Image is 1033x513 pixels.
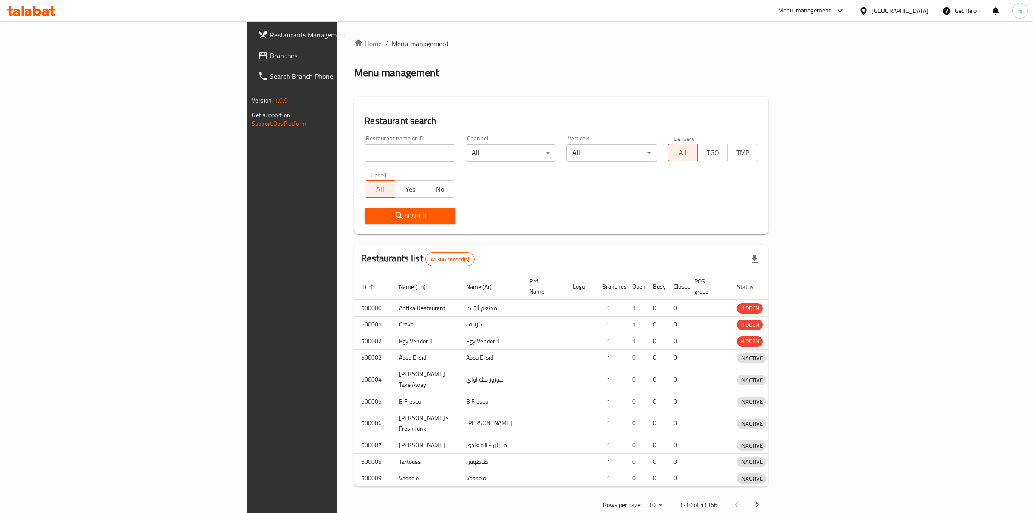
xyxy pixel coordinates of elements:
span: Name (En) [399,282,437,292]
td: 1 [625,316,646,333]
span: m [1018,6,1023,16]
td: 1 [595,366,625,393]
button: TMP [727,144,758,161]
span: INACTIVE [737,353,766,363]
span: Branches [270,50,413,61]
div: Total records count [425,252,475,266]
td: Abou El sid [459,349,523,366]
span: INACTIVE [737,441,766,451]
button: Yes [395,180,425,198]
div: INACTIVE [737,353,766,363]
td: 0 [667,300,687,317]
td: 1 [595,300,625,317]
span: Status [737,282,765,292]
td: 0 [646,437,667,454]
td: 1 [625,333,646,350]
td: 1 [595,437,625,454]
td: Egy Vendor 1 [392,333,459,350]
td: 1 [595,454,625,470]
span: HIDDEN [737,336,763,346]
button: TGO [697,144,728,161]
td: 1 [595,470,625,487]
td: 0 [667,366,687,393]
td: 0 [646,454,667,470]
label: Upsell [371,172,387,178]
div: INACTIVE [737,419,766,429]
th: Open [625,274,646,300]
a: Search Branch Phone [251,66,420,87]
td: 0 [625,437,646,454]
span: INACTIVE [737,457,766,467]
td: 1 [595,316,625,333]
span: INACTIVE [737,419,766,429]
span: Search [371,211,448,221]
span: ID [361,282,377,292]
td: Abou El sid [392,349,459,366]
th: Busy [646,274,667,300]
span: Search Branch Phone [270,71,413,81]
a: Restaurants Management [251,25,420,45]
td: 0 [625,454,646,470]
button: Search [365,208,455,224]
td: طرطوس [459,454,523,470]
span: 41366 record(s) [426,255,474,264]
div: INACTIVE [737,397,766,407]
td: Vassoio [392,470,459,487]
div: All [466,144,556,162]
td: B Fresco [392,393,459,410]
td: Crave [392,316,459,333]
td: 0 [646,366,667,393]
h2: Restaurant search [365,115,758,127]
span: HIDDEN [737,320,763,330]
h2: Restaurants list [361,252,475,266]
th: Logo [566,274,595,300]
div: INACTIVE [737,375,766,385]
span: All [671,146,695,159]
div: HIDDEN [737,303,763,314]
td: [PERSON_NAME] Take Away [392,366,459,393]
button: All [668,144,698,161]
span: Version: [252,95,273,106]
a: Support.OpsPlatform [252,118,306,129]
nav: breadcrumb [354,38,768,49]
td: 0 [667,437,687,454]
td: 0 [625,349,646,366]
td: 0 [625,410,646,437]
span: Restaurants Management [270,30,413,40]
td: 0 [667,316,687,333]
td: 0 [667,410,687,437]
span: No [429,183,452,196]
td: 1 [595,349,625,366]
span: 1.0.0 [274,95,288,106]
td: 0 [646,333,667,350]
td: 0 [646,470,667,487]
td: 0 [646,410,667,437]
span: Get support on: [252,109,291,121]
td: 0 [667,454,687,470]
td: 1 [595,333,625,350]
td: 0 [625,366,646,393]
div: [GEOGRAPHIC_DATA] [872,6,928,16]
div: Export file [744,249,765,270]
td: Antika Restaurant [392,300,459,317]
span: Name (Ar) [466,282,503,292]
td: 1 [595,393,625,410]
td: 0 [646,393,667,410]
p: 1-10 of 41366 [680,500,718,510]
th: Branches [595,274,625,300]
td: 1 [595,410,625,437]
td: B Fresco [459,393,523,410]
span: Ref. Name [529,276,556,297]
td: Vassoio [459,470,523,487]
label: Delivery [674,135,695,141]
span: TMP [731,146,755,159]
td: Tartouss [392,454,459,470]
a: Branches [251,45,420,66]
td: 0 [667,349,687,366]
td: 1 [625,300,646,317]
div: INACTIVE [737,473,766,484]
td: 0 [646,316,667,333]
